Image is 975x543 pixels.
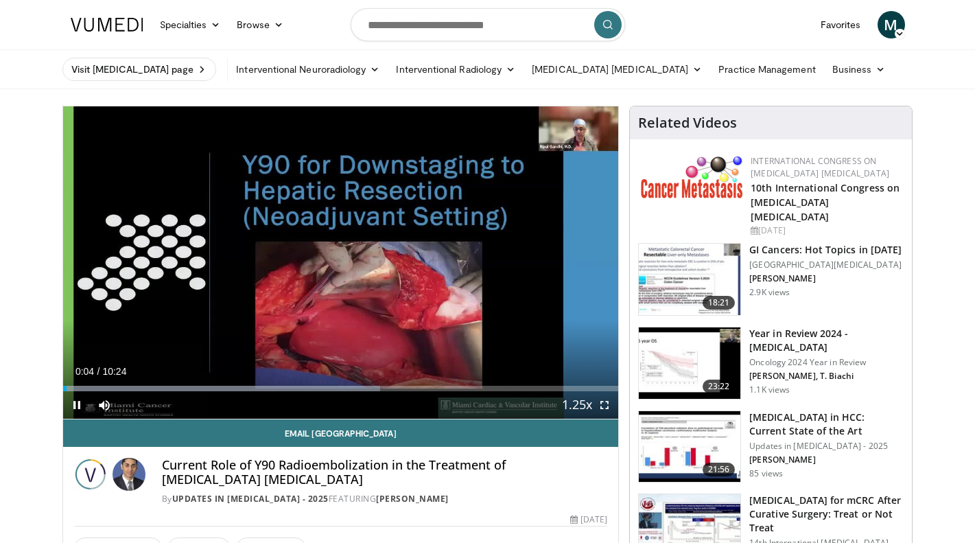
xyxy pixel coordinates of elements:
img: eeae3cd1-4c1e-4d08-a626-dc316edc93ab.150x105_q85_crop-smart_upscale.jpg [639,244,740,315]
img: 6ff8bc22-9509-4454-a4f8-ac79dd3b8976.png.150x105_q85_autocrop_double_scale_upscale_version-0.2.png [641,155,744,198]
a: [MEDICAL_DATA] [MEDICAL_DATA] [524,56,710,83]
img: Updates in Interventional Radiology - 2025 [74,458,107,491]
div: [DATE] [751,224,901,237]
span: 0:04 [75,366,94,377]
p: [PERSON_NAME] [749,273,902,284]
a: 21:56 [MEDICAL_DATA] in HCC: Current State of the Art Updates in [MEDICAL_DATA] - 2025 [PERSON_NA... [638,411,904,483]
h4: Related Videos [638,115,737,131]
button: Fullscreen [591,391,618,419]
a: Practice Management [710,56,823,83]
a: M [878,11,905,38]
a: Specialties [152,11,229,38]
p: Oncology 2024 Year in Review [749,357,904,368]
button: Pause [63,391,91,419]
h3: [MEDICAL_DATA] in HCC: Current State of the Art [749,411,904,438]
div: By FEATURING [162,493,608,505]
h3: GI Cancers: Hot Topics in [DATE] [749,243,902,257]
button: Mute [91,391,118,419]
h3: Year in Review 2024 - [MEDICAL_DATA] [749,327,904,354]
p: [PERSON_NAME] [749,454,904,465]
a: Email [GEOGRAPHIC_DATA] [63,419,619,447]
img: b314edf2-74e8-421b-9409-92b907215a7e.150x105_q85_crop-smart_upscale.jpg [639,327,740,399]
a: 18:21 GI Cancers: Hot Topics in [DATE] [GEOGRAPHIC_DATA][MEDICAL_DATA] [PERSON_NAME] 2.9K views [638,243,904,316]
video-js: Video Player [63,106,619,419]
span: 10:24 [102,366,126,377]
p: Updates in [MEDICAL_DATA] - 2025 [749,441,904,452]
a: 23:22 Year in Review 2024 - [MEDICAL_DATA] Oncology 2024 Year in Review [PERSON_NAME], T. Biachi ... [638,327,904,400]
p: 2.9K views [749,287,790,298]
a: Updates in [MEDICAL_DATA] - 2025 [172,493,329,505]
a: 10th International Congress on [MEDICAL_DATA] [MEDICAL_DATA] [751,181,900,223]
img: VuMedi Logo [71,18,143,32]
p: 1.1K views [749,384,790,395]
a: Favorites [812,11,869,38]
a: Browse [228,11,292,38]
a: Interventional Neuroradiology [228,56,388,83]
a: [PERSON_NAME] [376,493,449,505]
input: Search topics, interventions [351,8,625,41]
div: Progress Bar [63,386,619,391]
a: International Congress on [MEDICAL_DATA] [MEDICAL_DATA] [751,155,889,179]
img: Avatar [113,458,145,491]
p: 85 views [749,468,783,479]
span: 21:56 [703,463,736,476]
h3: [MEDICAL_DATA] for mCRC After Curative Surgery: Treat or Not Treat [749,494,904,535]
span: 18:21 [703,296,736,310]
span: / [97,366,100,377]
img: d05dd3b7-e9c5-4ea1-ae23-a3dd0d06210c.150x105_q85_crop-smart_upscale.jpg [639,411,740,483]
button: Playback Rate [563,391,591,419]
p: [PERSON_NAME], T. Biachi [749,371,904,382]
a: Interventional Radiology [388,56,524,83]
div: [DATE] [570,513,607,526]
a: Business [824,56,894,83]
a: Visit [MEDICAL_DATA] page [62,58,217,81]
h4: Current Role of Y90 Radioembolization in the Treatment of [MEDICAL_DATA] [MEDICAL_DATA] [162,458,608,487]
p: [GEOGRAPHIC_DATA][MEDICAL_DATA] [749,259,902,270]
span: 23:22 [703,380,736,393]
